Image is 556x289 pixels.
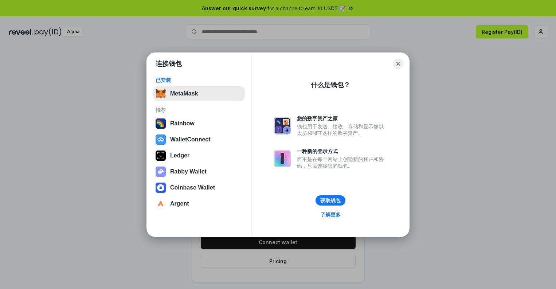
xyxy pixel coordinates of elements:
img: svg+xml,%3Csvg%20xmlns%3D%22http%3A%2F%2Fwww.w3.org%2F2000%2Fsvg%22%20width%3D%2228%22%20height%3... [156,151,166,161]
button: Rabby Wallet [153,164,245,179]
button: Rainbow [153,116,245,131]
img: svg+xml,%3Csvg%20fill%3D%22none%22%20height%3D%2233%22%20viewBox%3D%220%200%2035%2033%22%20width%... [156,89,166,99]
img: svg+xml,%3Csvg%20xmlns%3D%22http%3A%2F%2Fwww.w3.org%2F2000%2Fsvg%22%20fill%3D%22none%22%20viewBox... [156,167,166,177]
div: 您的数字资产之家 [297,115,387,122]
button: Ledger [153,148,245,163]
div: MetaMask [170,90,198,97]
a: 了解更多 [316,210,345,219]
button: MetaMask [153,86,245,101]
button: WalletConnect [153,132,245,147]
div: 已安装 [156,77,243,83]
div: 一种新的登录方式 [297,148,387,155]
div: 获取钱包 [320,197,341,204]
div: Rainbow [170,120,195,127]
h1: 连接钱包 [156,59,182,68]
div: 推荐 [156,107,243,113]
img: svg+xml,%3Csvg%20width%3D%2228%22%20height%3D%2228%22%20viewBox%3D%220%200%2028%2028%22%20fill%3D... [156,134,166,145]
div: 钱包用于发送、接收、存储和显示像以太坊和NFT这样的数字资产。 [297,123,387,136]
img: svg+xml,%3Csvg%20width%3D%2228%22%20height%3D%2228%22%20viewBox%3D%220%200%2028%2028%22%20fill%3D... [156,183,166,193]
div: 了解更多 [320,211,341,218]
div: Coinbase Wallet [170,184,215,191]
button: 获取钱包 [316,195,345,206]
div: Rabby Wallet [170,168,207,175]
img: svg+xml,%3Csvg%20width%3D%22120%22%20height%3D%22120%22%20viewBox%3D%220%200%20120%20120%22%20fil... [156,118,166,129]
div: 而不是在每个网站上创建新的账户和密码，只需连接您的钱包。 [297,156,387,169]
div: Argent [170,200,189,207]
button: Argent [153,196,245,211]
button: Close [393,59,403,69]
div: Ledger [170,152,189,159]
div: 什么是钱包？ [311,81,350,89]
img: svg+xml,%3Csvg%20xmlns%3D%22http%3A%2F%2Fwww.w3.org%2F2000%2Fsvg%22%20fill%3D%22none%22%20viewBox... [274,117,291,134]
div: WalletConnect [170,136,211,143]
button: Coinbase Wallet [153,180,245,195]
img: svg+xml,%3Csvg%20xmlns%3D%22http%3A%2F%2Fwww.w3.org%2F2000%2Fsvg%22%20fill%3D%22none%22%20viewBox... [274,150,291,167]
img: svg+xml,%3Csvg%20width%3D%2228%22%20height%3D%2228%22%20viewBox%3D%220%200%2028%2028%22%20fill%3D... [156,199,166,209]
